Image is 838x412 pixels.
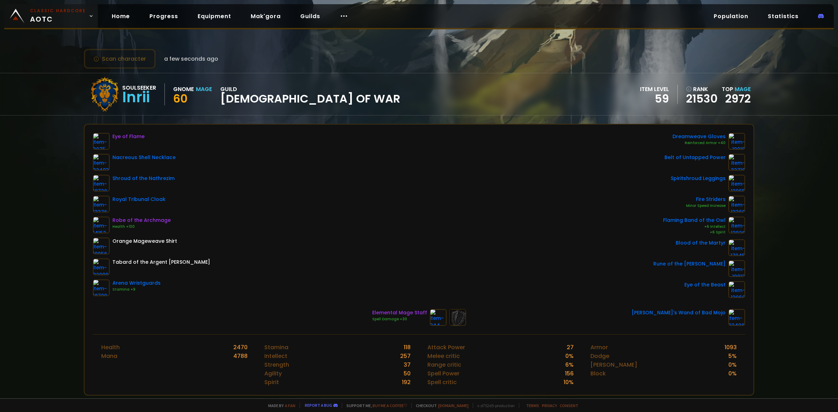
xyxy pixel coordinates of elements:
[728,369,737,378] div: 0 %
[112,133,145,140] div: Eye of Flame
[686,196,726,203] div: Fire Striders
[220,85,400,104] div: guild
[404,343,411,352] div: 118
[112,238,177,245] div: Orange Mageweave Shirt
[725,343,737,352] div: 1093
[233,343,248,352] div: 2470
[735,85,751,93] span: Mage
[728,133,745,150] img: item-10019
[664,154,726,161] div: Belt of Untapped Power
[728,352,737,360] div: 5 %
[686,85,718,93] div: rank
[663,230,726,235] div: +6 Spirit
[672,133,726,140] div: Dreamweave Gloves
[725,91,751,106] a: 2972
[264,369,282,378] div: Agility
[427,378,457,387] div: Spell critic
[438,403,469,408] a: [DOMAIN_NAME]
[590,369,606,378] div: Block
[565,360,574,369] div: 6 %
[373,403,407,408] a: Buy me a coffee
[526,403,539,408] a: Terms
[672,140,726,146] div: Reinforced Armor +40
[295,9,326,23] a: Guilds
[93,238,110,254] img: item-10056
[93,196,110,212] img: item-13376
[400,352,411,360] div: 257
[590,352,609,360] div: Dodge
[430,309,447,326] img: item-944
[728,309,745,326] img: item-22408
[728,175,745,192] img: item-12965
[112,279,161,287] div: Arena Wristguards
[686,93,718,104] a: 21530
[112,154,176,161] div: Nacreous Shell Necklace
[404,360,411,369] div: 37
[473,403,515,408] span: v. d752d5 - production
[220,93,400,104] span: [DEMOGRAPHIC_DATA] of War
[112,196,166,203] div: Royal Tribunal Cloak
[728,217,745,233] img: item-12926
[728,239,745,256] img: item-17045
[722,85,751,93] div: Top
[372,309,427,316] div: Elemental Mage Staff
[101,352,117,360] div: Mana
[663,224,726,230] div: +6 Intellect
[676,239,726,247] div: Blood of the Martyr
[640,93,669,104] div: 59
[84,49,156,69] button: Scan character
[264,378,279,387] div: Spirit
[122,83,156,92] div: Soulseeker
[372,316,427,322] div: Spell Damage +30
[632,309,726,316] div: [PERSON_NAME]'s Wand of Bad Mojo
[427,360,461,369] div: Range critic
[728,281,745,298] img: item-13968
[427,343,465,352] div: Attack Power
[30,8,86,24] span: AOTC
[590,360,637,369] div: [PERSON_NAME]
[93,259,110,275] img: item-22999
[173,85,194,93] div: Gnome
[567,343,574,352] div: 27
[427,369,460,378] div: Spell Power
[264,403,295,408] span: Made by
[112,259,210,266] div: Tabard of the Argent [PERSON_NAME]
[590,343,608,352] div: Armor
[728,260,745,277] img: item-19812
[404,369,411,378] div: 50
[93,154,110,171] img: item-22403
[560,403,578,408] a: Consent
[112,287,161,292] div: Stamina +9
[684,281,726,289] div: Eye of the Beast
[112,217,171,224] div: Robe of the Archmage
[122,92,156,103] div: Inrii
[653,260,726,268] div: Rune of the [PERSON_NAME]
[264,352,287,360] div: Intellect
[106,9,135,23] a: Home
[112,175,175,182] div: Shroud of the Nathrezim
[4,4,98,28] a: Classic HardcoreAOTC
[564,378,574,387] div: 10 %
[233,352,248,360] div: 4788
[144,9,184,23] a: Progress
[93,133,110,150] img: item-3075
[762,9,804,23] a: Statistics
[196,85,212,93] div: Mage
[101,343,120,352] div: Health
[565,369,574,378] div: 156
[565,352,574,360] div: 0 %
[264,343,288,352] div: Stamina
[728,154,745,171] img: item-22716
[640,85,669,93] div: item level
[728,196,745,212] img: item-13369
[112,224,171,230] div: Health +100
[542,403,557,408] a: Privacy
[164,54,218,63] span: a few seconds ago
[93,279,110,296] img: item-18709
[305,403,332,408] a: Report a bug
[192,9,237,23] a: Equipment
[427,352,460,360] div: Melee critic
[663,217,726,224] div: Flaming Band of the Owl
[411,403,469,408] span: Checkout
[708,9,754,23] a: Population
